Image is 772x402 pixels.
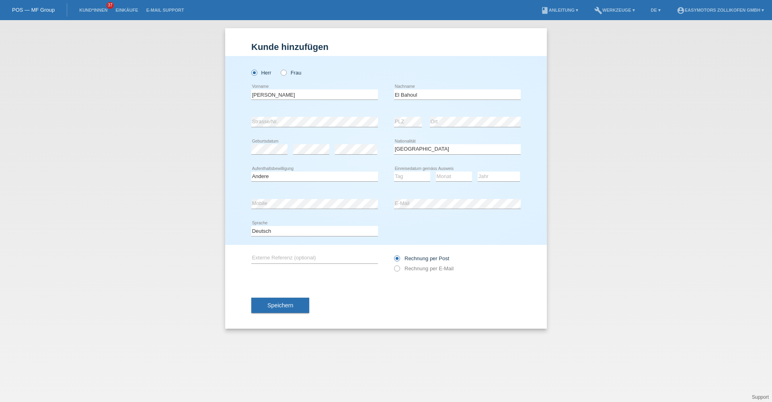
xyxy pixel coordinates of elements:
[251,70,257,75] input: Herr
[647,8,665,12] a: DE ▾
[75,8,111,12] a: Kund*innen
[251,70,271,76] label: Herr
[281,70,301,76] label: Frau
[537,8,582,12] a: bookAnleitung ▾
[251,298,309,313] button: Speichern
[12,7,55,13] a: POS — MF Group
[394,265,454,271] label: Rechnung per E-Mail
[394,255,449,261] label: Rechnung per Post
[673,8,768,12] a: account_circleEasymotors Zollikofen GmbH ▾
[394,255,399,265] input: Rechnung per Post
[541,6,549,15] i: book
[107,2,114,9] span: 37
[590,8,639,12] a: buildWerkzeuge ▾
[281,70,286,75] input: Frau
[251,42,521,52] h1: Kunde hinzufügen
[111,8,142,12] a: Einkäufe
[752,394,769,400] a: Support
[267,302,293,309] span: Speichern
[142,8,188,12] a: E-Mail Support
[594,6,602,15] i: build
[677,6,685,15] i: account_circle
[394,265,399,276] input: Rechnung per E-Mail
